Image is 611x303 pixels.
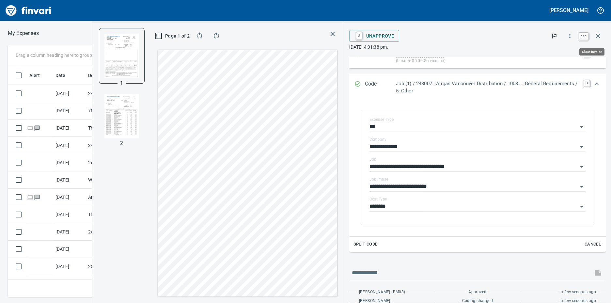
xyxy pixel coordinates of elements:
[53,189,86,206] td: [DATE]
[396,58,579,64] p: (basis + $0.00 Service tax)
[86,120,144,137] td: The Home Depot #[GEOGRAPHIC_DATA]
[104,94,139,138] img: Page 2
[34,126,40,130] span: Has messages
[55,72,66,79] span: Date
[577,162,586,171] button: Open
[582,239,603,249] button: Cancel
[349,30,399,42] button: UUnapprove
[159,32,186,40] span: Page 1 of 2
[53,241,86,258] td: [DATE]
[579,33,588,40] a: esc
[369,177,388,181] label: Job Phase
[561,289,596,295] span: a few seconds ago
[86,137,144,154] td: 243007
[549,7,588,14] h5: [PERSON_NAME]
[29,72,40,79] span: Alert
[86,258,144,275] td: 254002
[577,202,586,211] button: Open
[468,289,486,295] span: Approved
[584,80,590,87] a: C
[104,34,139,78] img: Page 1
[577,122,586,132] button: Open
[53,258,86,275] td: [DATE]
[369,157,376,161] label: Job
[365,80,396,95] p: Code
[4,3,53,18] img: Finvari
[577,142,586,151] button: Open
[353,241,378,248] span: Split Code
[548,5,590,15] button: [PERSON_NAME]
[53,206,86,223] td: [DATE]
[53,223,86,241] td: [DATE]
[86,85,144,102] td: 243007
[354,30,394,41] span: Unapprove
[29,72,48,79] span: Alert
[157,30,189,42] button: Page 1 of 2
[369,118,394,121] label: Expense Type
[8,29,39,37] p: My Expenses
[359,289,405,295] span: [PERSON_NAME] (PM08)
[8,29,39,37] nav: breadcrumb
[120,139,123,147] p: 2
[16,52,111,58] p: Drag a column heading here to group the table
[86,154,144,171] td: 243007
[53,275,86,293] td: [DATE]
[369,197,387,201] label: Cost Type
[55,72,74,79] span: Date
[27,195,34,199] span: Online transaction
[53,171,86,189] td: [DATE]
[577,182,586,191] button: Open
[584,241,602,248] span: Cancel
[53,102,86,120] td: [DATE]
[356,32,362,39] a: U
[349,44,606,50] p: [DATE] 4:31:38 pm.
[349,46,606,68] div: Expand
[86,171,144,189] td: Washougal Ace Hardware Washougal [GEOGRAPHIC_DATA]
[86,223,144,241] td: 243008
[349,73,606,101] div: Expand
[86,102,144,120] td: 75.024041
[369,137,386,141] label: Company
[365,50,396,64] p: Total
[34,195,40,199] span: Has messages
[53,154,86,171] td: [DATE]
[27,126,34,130] span: Online transaction
[88,72,121,79] span: Description
[86,189,144,206] td: Amazon Mktplace Pmts [DOMAIN_NAME][URL] WA
[396,80,580,95] p: Job (1) / 243007.: Airgas Vancouver Distribution / 1003. .: General Requirements / 5: Other
[349,101,606,252] div: Expand
[563,29,577,43] button: More
[53,85,86,102] td: [DATE]
[120,79,123,87] p: 1
[53,137,86,154] td: [DATE]
[86,206,144,223] td: The Home Depot #4738 [GEOGRAPHIC_DATA] [GEOGRAPHIC_DATA]
[352,239,379,249] button: Split Code
[53,120,86,137] td: [DATE]
[86,275,144,293] td: 243008
[88,72,113,79] span: Description
[583,50,590,57] a: T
